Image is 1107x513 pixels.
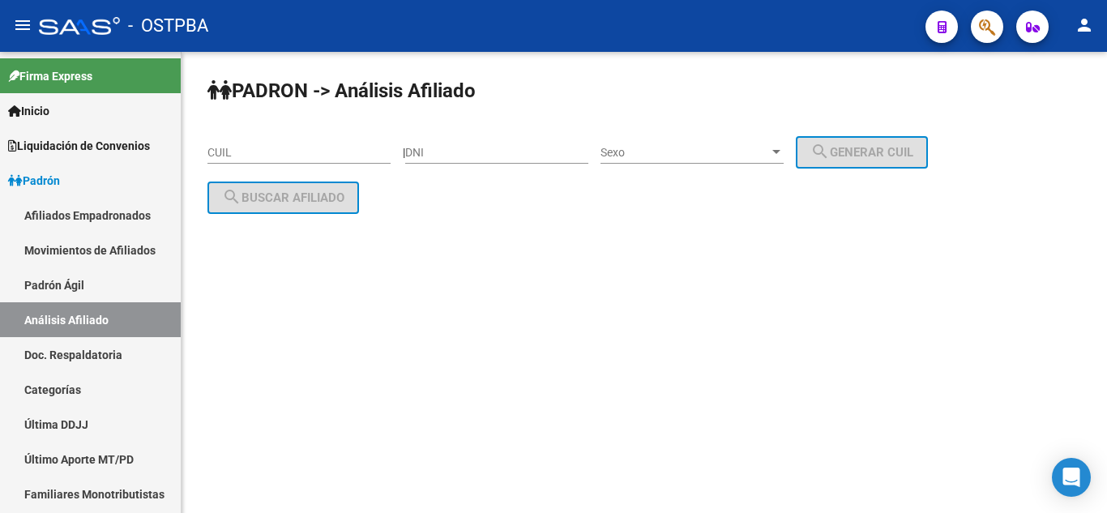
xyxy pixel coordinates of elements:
[207,79,476,102] strong: PADRON -> Análisis Afiliado
[207,182,359,214] button: Buscar afiliado
[1075,15,1094,35] mat-icon: person
[128,8,208,44] span: - OSTPBA
[8,137,150,155] span: Liquidación de Convenios
[1052,458,1091,497] div: Open Intercom Messenger
[601,146,769,160] span: Sexo
[8,102,49,120] span: Inicio
[222,190,344,205] span: Buscar afiliado
[810,142,830,161] mat-icon: search
[222,187,241,207] mat-icon: search
[8,67,92,85] span: Firma Express
[403,146,940,159] div: |
[13,15,32,35] mat-icon: menu
[810,145,913,160] span: Generar CUIL
[8,172,60,190] span: Padrón
[796,136,928,169] button: Generar CUIL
